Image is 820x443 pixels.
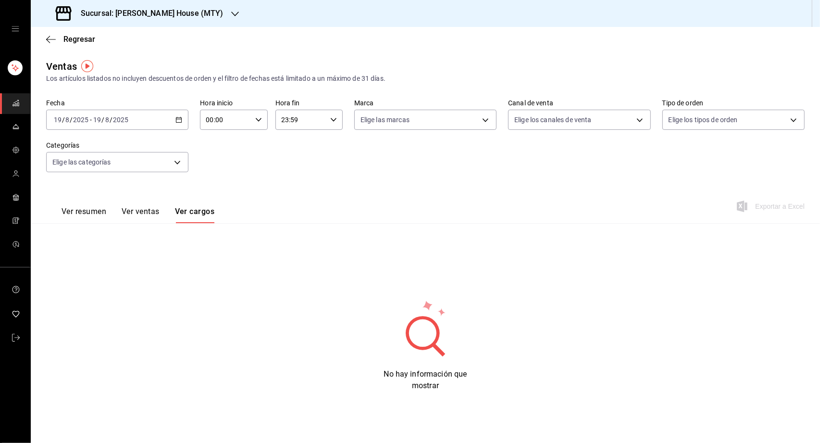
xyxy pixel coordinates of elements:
span: - [90,116,92,124]
div: navigation tabs [62,207,214,223]
input: -- [105,116,110,124]
span: Elige los tipos de orden [669,115,738,125]
button: open drawer [12,25,19,33]
input: -- [65,116,70,124]
label: Fecha [46,100,188,107]
span: / [110,116,112,124]
div: Los artículos listados no incluyen descuentos de orden y el filtro de fechas está limitado a un m... [46,74,805,84]
label: Categorías [46,142,188,149]
button: Ver ventas [122,207,160,223]
span: Regresar [63,35,95,44]
span: / [101,116,104,124]
label: Canal de venta [508,100,650,107]
button: Ver cargos [175,207,215,223]
span: Elige los canales de venta [514,115,591,125]
span: No hay información que mostrar [384,369,467,390]
button: Ver resumen [62,207,106,223]
input: -- [53,116,62,124]
span: Elige las categorías [52,157,111,167]
input: -- [93,116,101,124]
label: Marca [354,100,497,107]
div: Ventas [46,59,77,74]
span: / [62,116,65,124]
img: Tooltip marker [81,60,93,72]
label: Hora fin [275,100,343,107]
input: ---- [112,116,129,124]
span: / [70,116,73,124]
button: Regresar [46,35,95,44]
label: Hora inicio [200,100,267,107]
span: Elige las marcas [360,115,410,125]
input: ---- [73,116,89,124]
h3: Sucursal: [PERSON_NAME] House (MTY) [73,8,224,19]
label: Tipo de orden [662,100,805,107]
